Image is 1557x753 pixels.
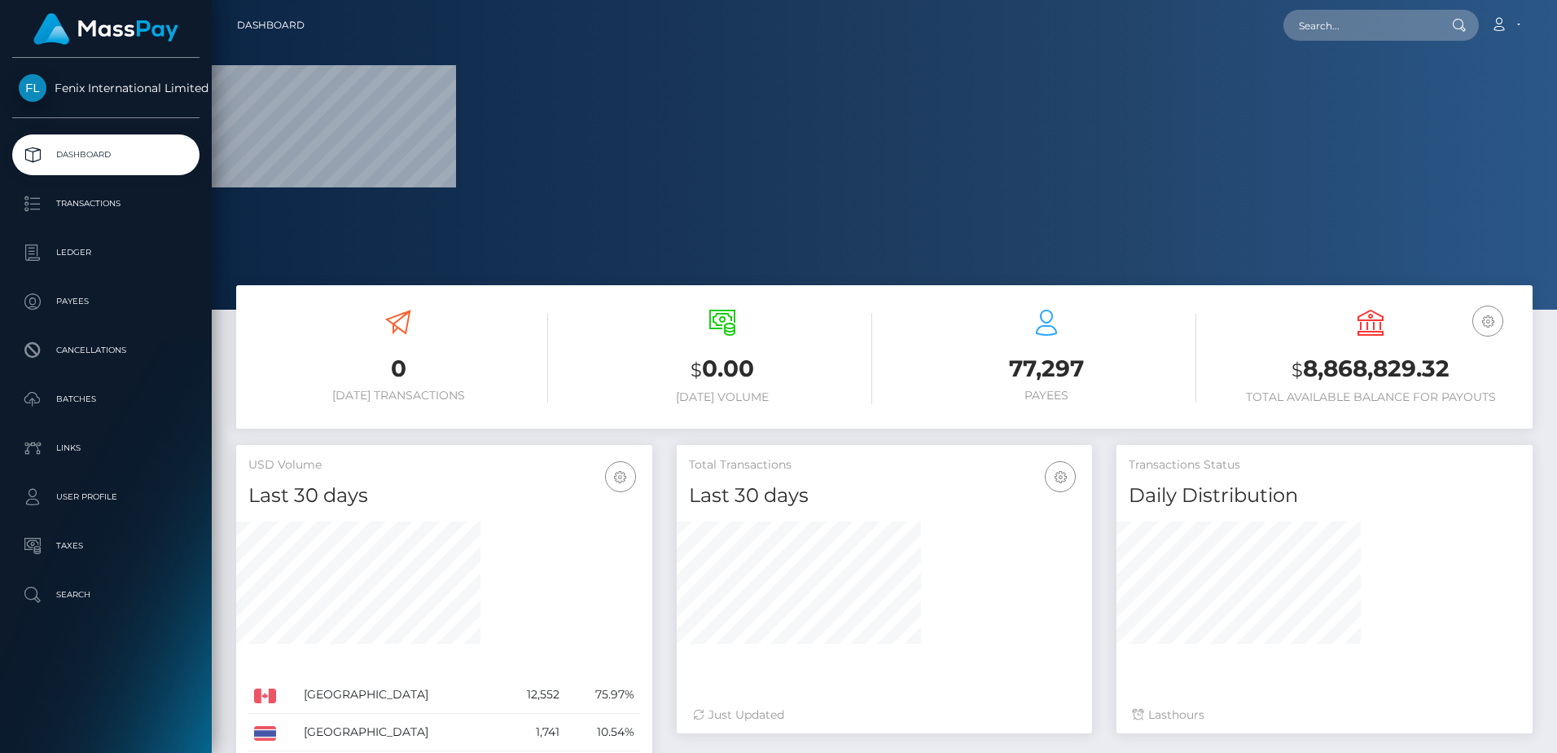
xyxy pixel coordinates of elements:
div: Just Updated [693,707,1077,724]
h3: 8,868,829.32 [1221,353,1520,386]
td: 75.97% [565,676,640,714]
h3: 77,297 [897,353,1196,385]
p: Search [19,583,193,607]
h3: 0 [248,353,548,385]
a: Dashboard [12,134,200,175]
p: Links [19,436,193,460]
input: Search... [1283,10,1436,41]
div: Last hours [1133,707,1516,724]
img: MassPay Logo [33,13,178,45]
p: Dashboard [19,143,193,167]
img: CA.png [254,689,276,703]
a: Dashboard [237,8,305,42]
h4: Last 30 days [248,482,640,510]
h6: Total Available Balance for Payouts [1221,390,1520,404]
a: User Profile [12,477,200,517]
h5: USD Volume [248,457,640,473]
small: $ [691,359,702,381]
a: Batches [12,379,200,420]
span: Fenix International Limited [12,81,200,95]
p: Batches [19,387,193,412]
p: Taxes [19,534,193,558]
td: 12,552 [500,676,565,714]
p: Ledger [19,240,193,265]
a: Links [12,428,200,469]
h3: 0.00 [572,353,872,386]
a: Transactions [12,183,200,224]
p: User Profile [19,485,193,509]
h6: [DATE] Volume [572,390,872,404]
td: 1,741 [500,714,565,751]
a: Ledger [12,232,200,273]
h6: [DATE] Transactions [248,389,548,403]
a: Taxes [12,526,200,566]
p: Cancellations [19,338,193,363]
h5: Transactions Status [1129,457,1520,473]
h4: Daily Distribution [1129,482,1520,510]
img: TH.png [254,726,276,741]
h6: Payees [897,389,1196,403]
a: Payees [12,281,200,322]
p: Payees [19,289,193,314]
td: 10.54% [565,714,640,751]
td: [GEOGRAPHIC_DATA] [298,676,500,714]
small: $ [1292,359,1303,381]
p: Transactions [19,192,193,216]
img: Fenix International Limited [19,74,46,102]
h4: Last 30 days [689,482,1081,510]
a: Cancellations [12,330,200,371]
a: Search [12,575,200,615]
h5: Total Transactions [689,457,1081,473]
td: [GEOGRAPHIC_DATA] [298,714,500,751]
